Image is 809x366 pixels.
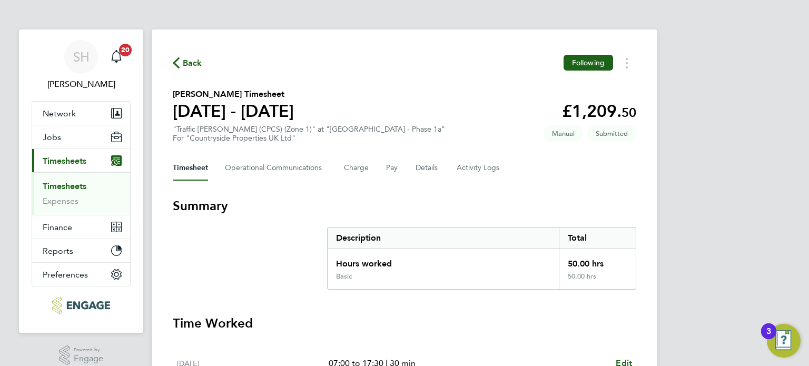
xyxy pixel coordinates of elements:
div: For "Countryside Properties UK Ltd" [173,134,445,143]
h3: Time Worked [173,315,636,332]
button: Finance [32,215,130,239]
span: Reports [43,246,73,256]
a: SH[PERSON_NAME] [32,40,131,91]
div: 3 [766,331,771,345]
span: Powered by [74,345,103,354]
div: "Traffic [PERSON_NAME] (CPCS) (Zone 1)" at "[GEOGRAPHIC_DATA] - Phase 1a" [173,125,445,143]
div: Summary [327,227,636,290]
div: Timesheets [32,172,130,215]
nav: Main navigation [19,29,143,333]
button: Reports [32,239,130,262]
div: Basic [336,272,352,281]
img: condicor-logo-retina.png [52,297,111,314]
h1: [DATE] - [DATE] [173,101,294,122]
div: Hours worked [328,249,559,272]
button: Preferences [32,263,130,286]
a: Go to home page [32,297,131,314]
button: Following [564,55,613,71]
span: This timesheet is Submitted. [587,125,636,142]
span: Preferences [43,270,88,280]
div: 50.00 hrs [559,272,636,289]
button: Pay [386,155,399,181]
button: Timesheets Menu [617,55,636,71]
a: Timesheets [43,181,86,191]
span: SH [73,50,90,64]
span: Timesheets [43,156,86,166]
span: Engage [74,354,103,363]
span: Back [183,57,202,70]
div: Total [559,227,636,249]
span: Sean Holmes [32,78,131,91]
div: Description [328,227,559,249]
a: 20 [106,40,127,74]
span: 50 [621,105,636,120]
app-decimal: £1,209. [562,101,636,121]
a: Expenses [43,196,78,206]
a: Powered byEngage [59,345,104,365]
span: Following [572,58,605,67]
span: Jobs [43,132,61,142]
button: Activity Logs [457,155,501,181]
button: Details [416,155,440,181]
button: Charge [344,155,369,181]
span: Network [43,108,76,118]
button: Operational Communications [225,155,327,181]
span: Finance [43,222,72,232]
button: Back [173,56,202,70]
h2: [PERSON_NAME] Timesheet [173,88,294,101]
div: 50.00 hrs [559,249,636,272]
h3: Summary [173,197,636,214]
button: Timesheets [32,149,130,172]
button: Network [32,102,130,125]
button: Timesheet [173,155,208,181]
button: Jobs [32,125,130,149]
span: 20 [119,44,132,56]
button: Open Resource Center, 3 new notifications [767,324,801,358]
span: This timesheet was manually created. [544,125,583,142]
